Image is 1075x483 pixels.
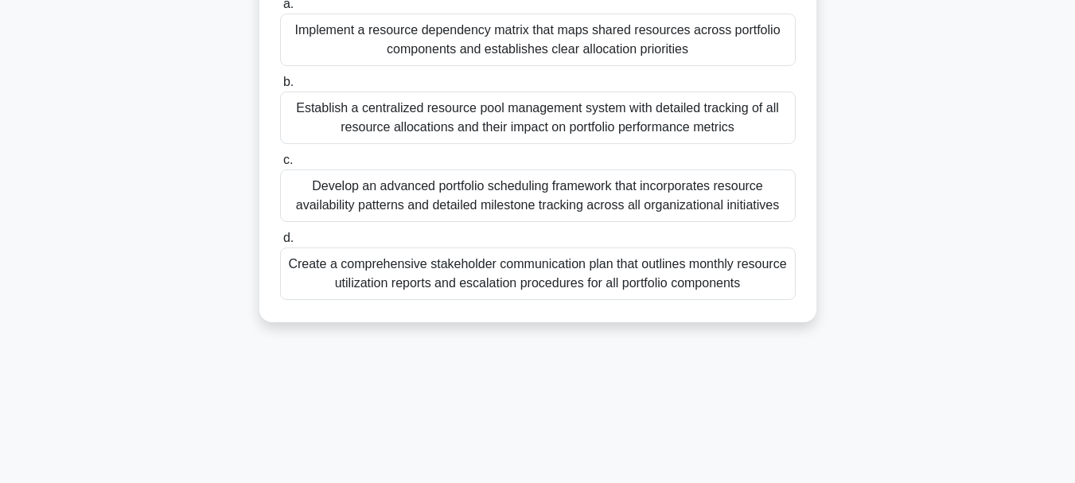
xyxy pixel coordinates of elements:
div: Develop an advanced portfolio scheduling framework that incorporates resource availability patter... [280,169,796,222]
div: Create a comprehensive stakeholder communication plan that outlines monthly resource utilization ... [280,247,796,300]
span: b. [283,75,294,88]
div: Implement a resource dependency matrix that maps shared resources across portfolio components and... [280,14,796,66]
div: Establish a centralized resource pool management system with detailed tracking of all resource al... [280,92,796,144]
span: d. [283,231,294,244]
span: c. [283,153,293,166]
